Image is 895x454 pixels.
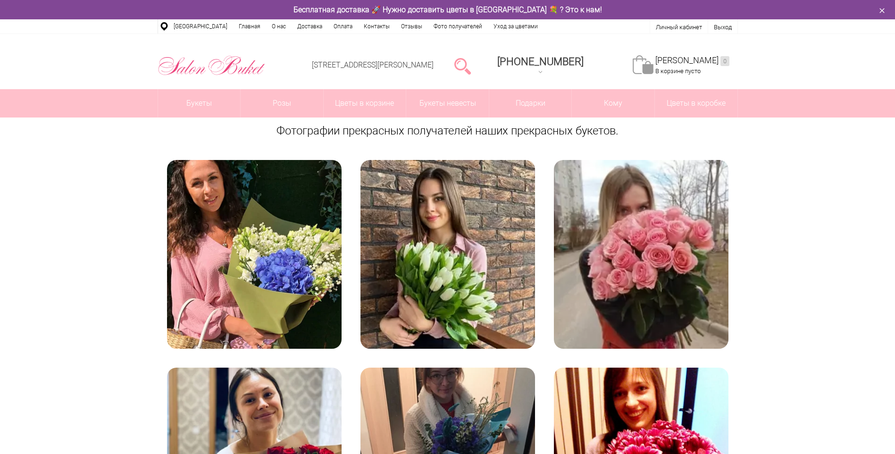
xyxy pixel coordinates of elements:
a: [GEOGRAPHIC_DATA] [168,19,233,34]
a: Букеты невесты [406,89,489,118]
a: Подарки [489,89,572,118]
a: Букеты [158,89,241,118]
a: Розы [241,89,323,118]
a: О нас [266,19,292,34]
img: Наша очаровательная получательница букета Алина [360,160,535,349]
img: Наша очаровательная получательница букета Дарья [554,160,728,349]
a: Доставка [292,19,328,34]
a: Фото получателей [428,19,488,34]
span: Кому [572,89,654,118]
a: Контакты [358,19,395,34]
a: [PERSON_NAME] [655,55,729,66]
img: Наша очаровательная получательница букета Кристина [167,160,342,349]
div: Бесплатная доставка 🚀 Нужно доставить цветы в [GEOGRAPHIC_DATA] 💐 ? Это к нам! [151,5,745,15]
a: [STREET_ADDRESS][PERSON_NAME] [312,60,434,69]
h1: Фотографии прекрасных получателей наших прекрасных букетов. [158,122,738,139]
a: Оплата [328,19,358,34]
a: Выход [714,24,732,31]
div: Наша очаровательная получательница букета Дарья [544,151,738,358]
div: Наша очаровательная получательница букета Алина [351,151,544,358]
a: Главная [233,19,266,34]
img: Цветы Нижний Новгород [158,53,266,78]
a: Личный кабинет [656,24,702,31]
span: В корзине пусто [655,67,701,75]
a: Уход за цветами [488,19,544,34]
a: Отзывы [395,19,428,34]
div: Наша очаровательная получательница букета Кристина [158,151,351,358]
ins: 0 [720,56,729,66]
a: [PHONE_NUMBER] [492,52,589,79]
a: Цветы в коробке [655,89,737,118]
a: Цветы в корзине [324,89,406,118]
span: [PHONE_NUMBER] [497,56,584,67]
